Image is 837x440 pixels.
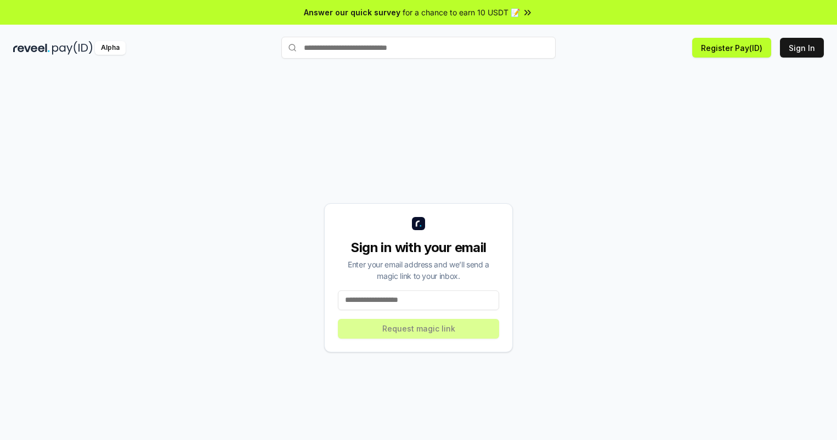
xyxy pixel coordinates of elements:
img: reveel_dark [13,41,50,55]
span: for a chance to earn 10 USDT 📝 [403,7,520,18]
button: Sign In [780,38,824,58]
div: Alpha [95,41,126,55]
span: Answer our quick survey [304,7,400,18]
button: Register Pay(ID) [692,38,771,58]
img: pay_id [52,41,93,55]
div: Enter your email address and we’ll send a magic link to your inbox. [338,259,499,282]
img: logo_small [412,217,425,230]
div: Sign in with your email [338,239,499,256]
